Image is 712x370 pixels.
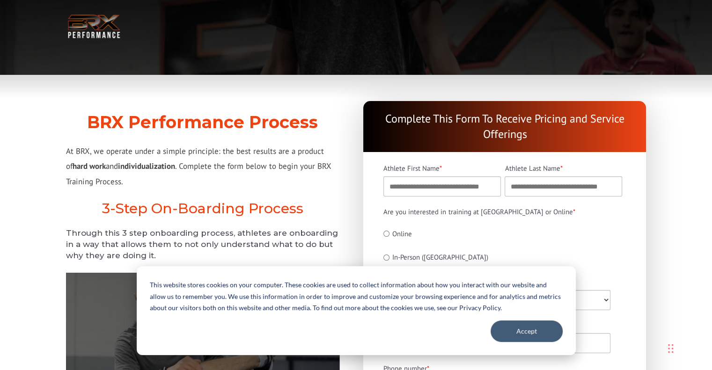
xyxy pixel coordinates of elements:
span: Are you interested in training at [GEOGRAPHIC_DATA] or Online [383,207,573,216]
button: Accept [491,320,563,342]
span: and [106,161,118,171]
span: Athlete Last Name [505,164,560,173]
input: In-Person ([GEOGRAPHIC_DATA]) [383,254,389,261]
div: Cookie banner [137,266,576,355]
div: Complete This Form To Receive Pricing and Service Offerings [363,101,646,152]
iframe: Chat Widget [580,269,712,370]
span: At BRX, we operate under a simple principle: the best results are a product of [66,146,324,171]
h2: BRX Performance Process [66,112,339,132]
div: Drag [668,334,674,363]
span: Athlete First Name [383,164,440,173]
input: Online [383,231,389,237]
p: This website stores cookies on your computer. These cookies are used to collect information about... [150,279,563,314]
h2: 3-Step On-Boarding Process [66,200,339,217]
strong: hard work [73,161,106,171]
span: In-Person ([GEOGRAPHIC_DATA]) [392,253,488,261]
h5: Through this 3 step onboarding process, athletes are onboarding in a way that allows them to not ... [66,228,339,261]
img: BRX Transparent Logo-2 [66,12,122,41]
span: . Complete the form below to begin your BRX Training Process. [66,161,331,186]
span: Online [392,229,412,238]
strong: individualization [118,161,175,171]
